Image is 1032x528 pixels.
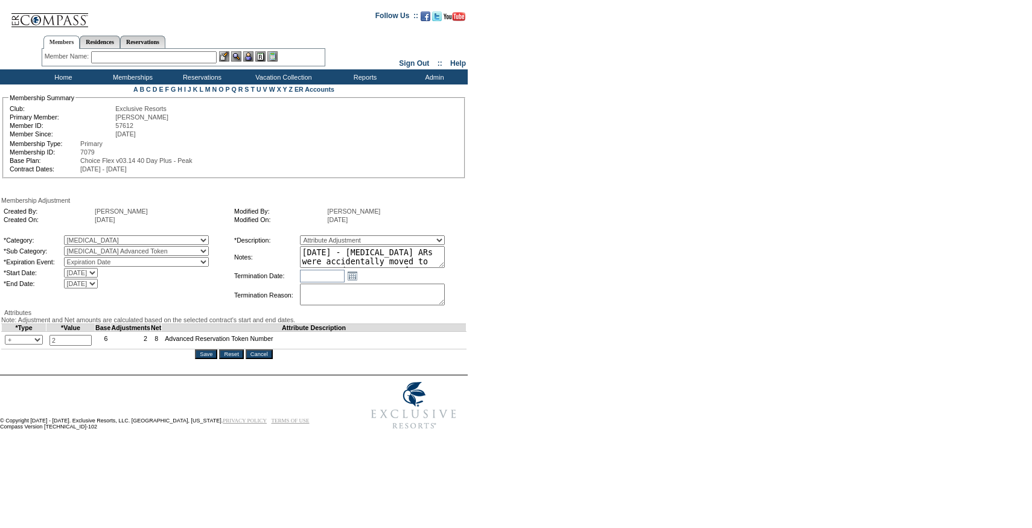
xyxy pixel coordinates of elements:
[432,15,442,22] a: Follow us on Twitter
[223,418,267,424] a: PRIVACY POLICY
[162,332,467,349] td: Advanced Reservation Token Number
[115,113,168,121] span: [PERSON_NAME]
[432,11,442,21] img: Follow us on Twitter
[4,246,63,256] td: *Sub Category:
[95,332,111,349] td: 6
[4,257,63,267] td: *Expiration Event:
[120,36,165,48] a: Reservations
[10,140,79,147] td: Membership Type:
[421,11,430,21] img: Become our fan on Facebook
[205,86,211,93] a: M
[151,324,162,332] td: Net
[444,15,465,22] a: Subscribe to our YouTube Channel
[328,208,381,215] span: [PERSON_NAME]
[421,15,430,22] a: Become our fan on Facebook
[450,59,466,68] a: Help
[80,148,95,156] span: 7079
[111,324,151,332] td: Adjustments
[111,332,151,349] td: 2
[4,208,94,215] td: Created By:
[212,86,217,93] a: N
[139,86,144,93] a: B
[244,86,249,93] a: S
[171,86,176,93] a: G
[4,268,63,278] td: *Start Date:
[328,216,348,223] span: [DATE]
[97,69,166,84] td: Memberships
[234,269,299,282] td: Termination Date:
[4,235,63,245] td: *Category:
[162,324,467,332] td: Attribute Description
[235,69,329,84] td: Vacation Collection
[1,316,467,323] div: Note: Adjustment and Net amounts are calculated based on the selected contract's start and end da...
[234,235,299,245] td: *Description:
[272,418,310,424] a: TERMS OF USE
[115,105,167,112] span: Exclusive Resorts
[246,349,273,359] input: Cancel
[80,157,192,164] span: Choice Flex v03.14 40 Day Plus - Peak
[10,113,114,121] td: Primary Member:
[300,246,445,268] textarea: [DATE] - [MEDICAL_DATA] ARs were accidentally moved to 24/25 and were meant for 25/26. Changing d...
[8,94,75,101] legend: Membership Summary
[2,324,46,332] td: *Type
[234,246,299,268] td: Notes:
[184,86,186,93] a: I
[295,86,334,93] a: ER Accounts
[226,86,230,93] a: P
[43,36,80,49] a: Members
[256,86,261,93] a: U
[151,332,162,349] td: 8
[219,349,243,359] input: Reset
[95,216,115,223] span: [DATE]
[288,86,293,93] a: Z
[115,122,133,129] span: 57612
[27,69,97,84] td: Home
[438,59,442,68] span: ::
[277,86,281,93] a: X
[399,59,429,68] a: Sign Out
[45,51,91,62] div: Member Name:
[255,51,266,62] img: Reservations
[10,165,79,173] td: Contract Dates:
[1,309,467,316] div: Attributes
[10,122,114,129] td: Member ID:
[95,324,111,332] td: Base
[444,12,465,21] img: Subscribe to our YouTube Channel
[199,86,203,93] a: L
[193,86,198,93] a: K
[115,130,136,138] span: [DATE]
[80,165,127,173] span: [DATE] - [DATE]
[250,86,255,93] a: T
[10,157,79,164] td: Base Plan:
[218,86,223,93] a: O
[80,36,120,48] a: Residences
[375,10,418,25] td: Follow Us ::
[267,51,278,62] img: b_calculator.gif
[360,375,468,436] img: Exclusive Resorts
[4,279,63,288] td: *End Date:
[398,69,468,84] td: Admin
[238,86,243,93] a: R
[153,86,158,93] a: D
[234,284,299,307] td: Termination Reason:
[10,148,79,156] td: Membership ID:
[10,3,89,28] img: Compass Home
[177,86,182,93] a: H
[146,86,151,93] a: C
[166,69,235,84] td: Reservations
[4,216,94,223] td: Created On:
[219,51,229,62] img: b_edit.gif
[234,216,326,223] td: Modified On:
[95,208,148,215] span: [PERSON_NAME]
[263,86,267,93] a: V
[283,86,287,93] a: Y
[1,197,467,204] div: Membership Adjustment
[243,51,253,62] img: Impersonate
[346,269,359,282] a: Open the calendar popup.
[46,324,95,332] td: *Value
[234,208,326,215] td: Modified By:
[231,86,236,93] a: Q
[165,86,169,93] a: F
[231,51,241,62] img: View
[10,105,114,112] td: Club:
